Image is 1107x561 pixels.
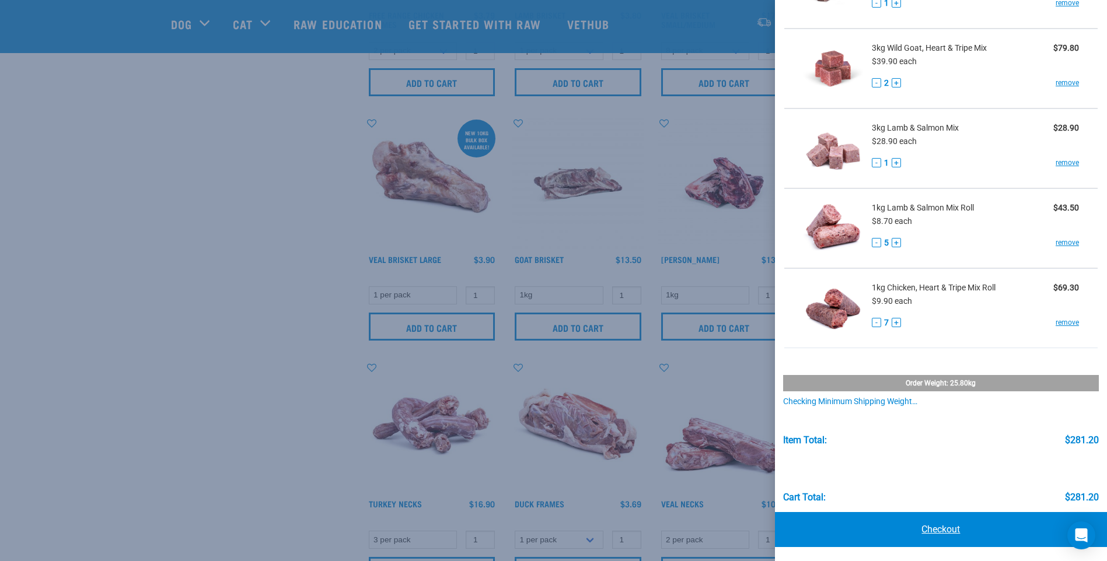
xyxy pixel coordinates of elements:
img: Lamb & Salmon Mix [803,118,863,178]
strong: $43.50 [1053,203,1079,212]
div: Checking minimum shipping weight… [783,397,1099,406]
span: 1 [884,157,889,169]
img: Wild Goat, Heart & Tripe Mix [803,38,863,99]
span: 7 [884,317,889,329]
span: $9.90 each [872,296,912,306]
button: + [892,78,901,87]
span: 5 [884,237,889,249]
span: 1kg Lamb & Salmon Mix Roll [872,202,974,214]
button: + [892,158,901,167]
button: - [872,238,881,247]
span: 2 [884,77,889,89]
a: remove [1056,317,1079,328]
div: $281.20 [1065,492,1099,503]
button: + [892,318,901,327]
strong: $28.90 [1053,123,1079,132]
span: $8.70 each [872,216,912,226]
span: 1kg Chicken, Heart & Tripe Mix Roll [872,282,996,294]
button: + [892,238,901,247]
a: remove [1056,237,1079,248]
div: Order weight: 25.80kg [783,375,1099,391]
div: Item Total: [783,435,827,446]
img: Lamb & Salmon Mix Roll [803,198,863,258]
button: - [872,318,881,327]
a: remove [1056,157,1079,168]
button: - [872,158,881,167]
a: Checkout [775,512,1107,547]
strong: $79.80 [1053,43,1079,52]
span: 3kg Wild Goat, Heart & Tripe Mix [872,42,987,54]
div: $281.20 [1065,435,1099,446]
div: Open Intercom Messenger [1067,521,1095,549]
span: $28.90 each [872,136,917,146]
span: $39.90 each [872,57,917,66]
a: remove [1056,78,1079,88]
button: - [872,78,881,87]
div: Cart total: [783,492,826,503]
img: Chicken, Heart & Tripe Mix Roll [803,278,863,338]
strong: $69.30 [1053,283,1079,292]
span: 3kg Lamb & Salmon Mix [872,122,959,134]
